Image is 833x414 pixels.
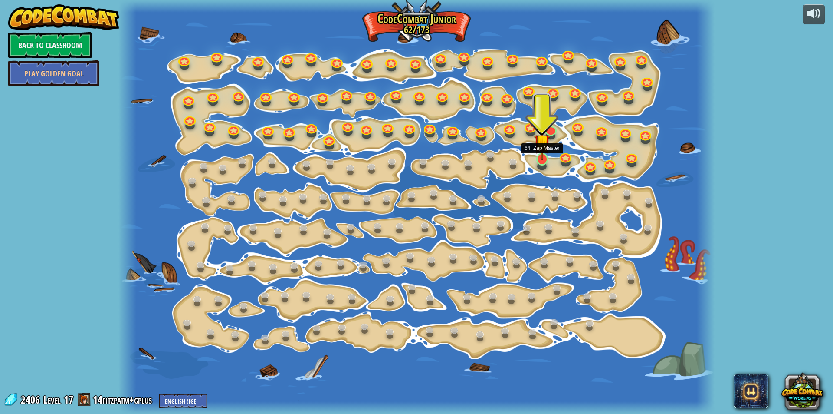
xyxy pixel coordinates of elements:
button: Adjust volume [803,4,825,25]
a: Back to Classroom [8,32,92,58]
img: level-banner-started.png [534,124,550,160]
span: 2406 [21,393,43,407]
img: CodeCombat - Learn how to code by playing a game [8,4,119,30]
a: 14fitzpatm+gplus [93,393,154,407]
a: Play Golden Goal [8,60,99,86]
span: 17 [64,393,73,407]
span: Level [43,393,61,407]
